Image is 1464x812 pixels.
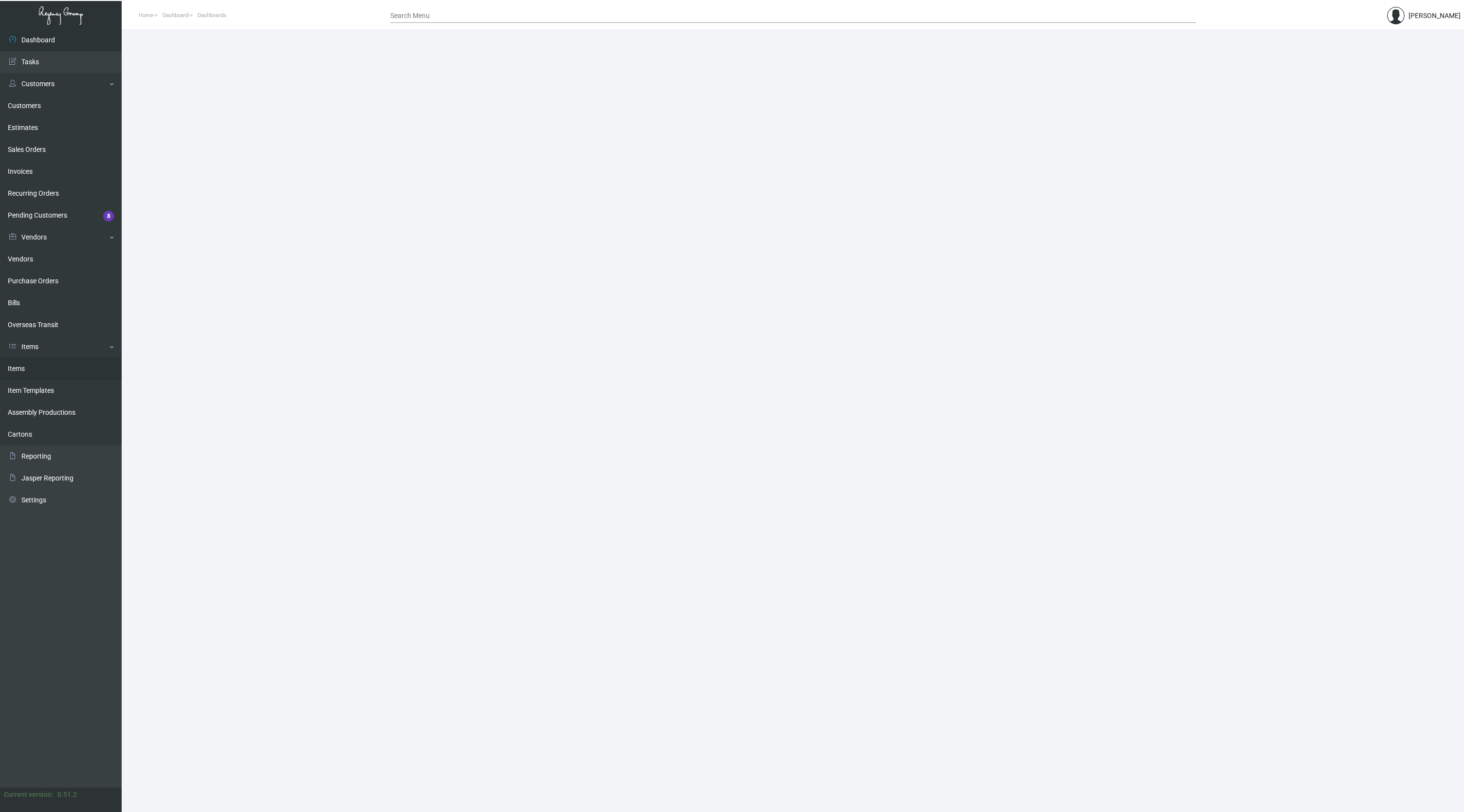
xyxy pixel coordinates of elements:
[57,790,77,800] div: 0.51.2
[163,12,188,18] span: Dashboard
[198,12,226,18] span: Dashboards
[1409,11,1461,21] div: [PERSON_NAME]
[1387,7,1405,24] img: admin@bootstrapmaster.com
[4,790,54,800] div: Current version:
[139,12,153,18] span: Home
